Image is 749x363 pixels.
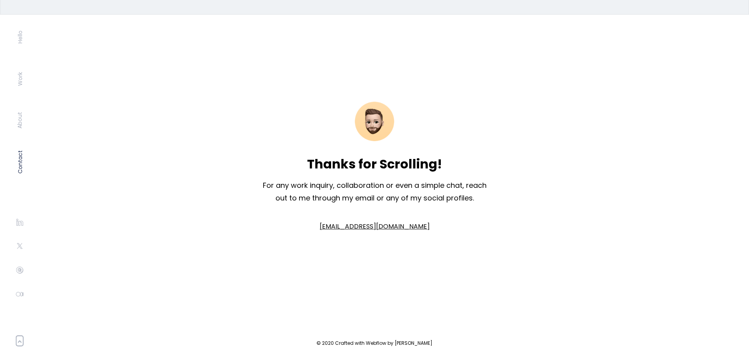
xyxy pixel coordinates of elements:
a: [EMAIL_ADDRESS][DOMAIN_NAME] [320,222,430,231]
p: © 2020 Crafted with Webflow by [PERSON_NAME] [316,338,433,348]
a: About [16,112,24,129]
a: Contact [16,150,24,173]
p: For any work inquiry, collaboration or even a simple chat, reach out to me through my email or an... [256,179,493,204]
a: Work [16,72,24,85]
img: nadav papay [355,102,394,141]
a: Hello [16,30,24,43]
h2: Thanks for Scrolling! [307,157,442,171]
